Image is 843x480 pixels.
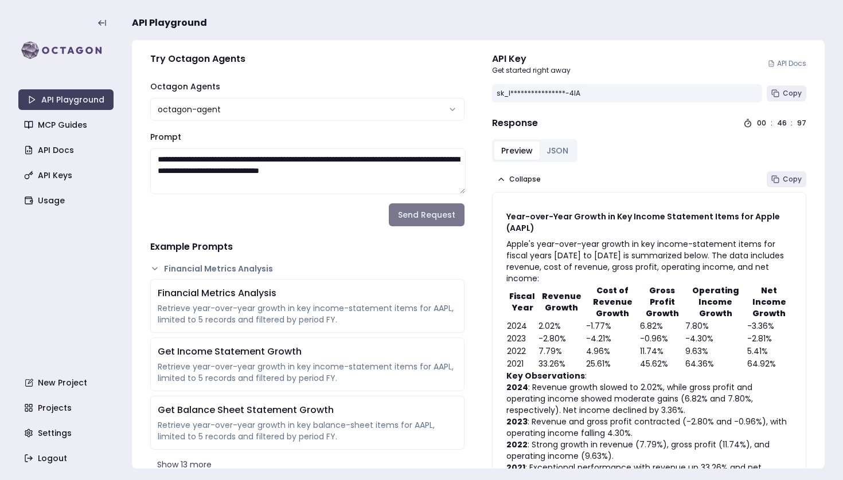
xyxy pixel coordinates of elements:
[747,357,792,370] td: 64.92%
[542,290,581,313] strong: Revenue Growth
[158,345,457,359] div: Get Income Statement Growth
[506,416,792,439] li: : Revenue and gross profit contracted (-2.80% and -0.96%), with operating income falling 4.30%.
[506,416,528,427] strong: 2023
[19,190,115,211] a: Usage
[150,240,465,254] h4: Example Prompts
[19,115,115,135] a: MCP Guides
[685,320,747,332] td: 7.80%
[158,403,457,417] div: Get Balance Sheet Statement Growth
[777,119,786,128] div: 46
[19,423,115,443] a: Settings
[506,320,538,332] td: 2024
[538,345,586,357] td: 7.79%
[797,119,806,128] div: 97
[538,332,586,345] td: -2.80%
[494,141,540,160] button: Preview
[538,320,586,332] td: 2.02%
[752,285,786,319] strong: Net Income Growth
[150,52,465,66] h4: Try Octagon Agents
[506,357,538,370] td: 2021
[492,52,571,66] div: API Key
[132,16,207,30] span: API Playground
[593,285,633,319] strong: Cost of Revenue Growth
[639,345,685,357] td: 11.74%
[150,81,220,92] label: Octagon Agents
[506,332,538,345] td: 2023
[492,66,571,75] p: Get started right away
[646,285,679,319] strong: Gross Profit Growth
[767,171,806,187] button: Copy
[509,290,535,313] strong: Fiscal Year
[158,302,457,325] div: Retrieve year-over-year growth in key income-statement items for AAPL, limited to 5 records and f...
[538,357,586,370] td: 33.26%
[506,381,792,416] li: : Revenue growth slowed to 2.02%, while gross profit and operating income showed moderate gains (...
[540,141,575,160] button: JSON
[150,454,465,475] button: Show 13 more
[389,203,465,226] button: Send Request
[639,320,685,332] td: 6.82%
[747,332,792,345] td: -2.81%
[19,140,115,160] a: API Docs
[767,85,806,101] button: Copy
[492,116,538,130] h4: Response
[158,361,457,384] div: Retrieve year-over-year growth in key income-statement items for AAPL, limited to 5 records and f...
[747,345,792,357] td: 5.41%
[506,345,538,357] td: 2022
[19,372,115,393] a: New Project
[685,332,747,345] td: -4.30%
[747,320,792,332] td: -3.36%
[150,263,465,274] button: Financial Metrics Analysis
[150,131,181,143] label: Prompt
[18,39,114,62] img: logo-rect-yK7x_WSZ.svg
[19,165,115,186] a: API Keys
[506,439,792,462] li: : Strong growth in revenue (7.79%), gross profit (11.74%), and operating income (9.63%).
[506,439,528,450] strong: 2022
[586,332,639,345] td: -4.21%
[639,357,685,370] td: 45.62%
[506,211,792,234] h3: Year-over-Year Growth in Key Income Statement Items for Apple (AAPL)
[586,345,639,357] td: 4.96%
[692,285,739,319] strong: Operating Income Growth
[757,119,766,128] div: 00
[639,332,685,345] td: -0.96%
[791,119,793,128] div: :
[685,345,747,357] td: 9.63%
[506,381,528,393] strong: 2024
[509,175,541,184] span: Collapse
[506,370,792,381] p: :
[506,462,525,473] strong: 2021
[685,357,747,370] td: 64.36%
[18,89,114,110] a: API Playground
[783,89,802,98] span: Copy
[771,119,772,128] div: :
[19,398,115,418] a: Projects
[586,357,639,370] td: 25.61%
[158,286,457,300] div: Financial Metrics Analysis
[506,238,792,284] p: Apple's year-over-year growth in key income-statement items for fiscal years [DATE] to [DATE] is ...
[586,320,639,332] td: -1.77%
[506,370,585,381] strong: Key Observations
[492,171,545,187] button: Collapse
[768,59,806,68] a: API Docs
[19,448,115,469] a: Logout
[783,175,802,184] span: Copy
[158,419,457,442] div: Retrieve year-over-year growth in key balance-sheet items for AAPL, limited to 5 records and filt...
